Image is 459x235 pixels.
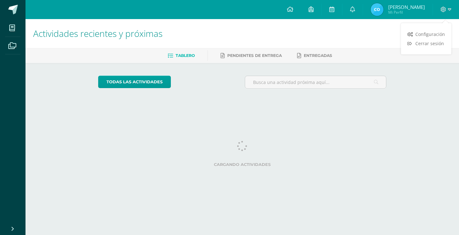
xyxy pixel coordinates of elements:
a: Cerrar sesión [401,39,451,48]
a: Configuración [401,30,451,39]
a: Tablero [168,51,195,61]
a: Entregadas [297,51,332,61]
a: Pendientes de entrega [221,51,282,61]
label: Cargando actividades [98,162,387,167]
a: todas las Actividades [98,76,171,88]
span: Configuración [415,31,445,37]
img: 14d656eaa5600b9170fde739018ddda2.png [371,3,383,16]
span: Actividades recientes y próximas [33,27,163,39]
span: Mi Perfil [388,10,425,15]
span: Cerrar sesión [415,40,444,46]
span: Entregadas [304,53,332,58]
input: Busca una actividad próxima aquí... [245,76,386,88]
span: [PERSON_NAME] [388,4,425,10]
span: Pendientes de entrega [227,53,282,58]
span: Tablero [176,53,195,58]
